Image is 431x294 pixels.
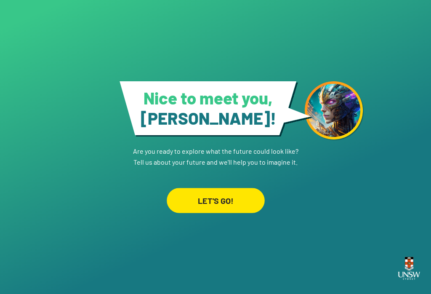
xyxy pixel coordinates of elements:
img: UNSW [395,252,423,285]
h1: Nice to meet you, [130,88,286,128]
img: android [305,81,364,140]
a: LET'S GO! [166,168,265,213]
p: Are you ready to explore what the future could look like? Tell us about your future and we'll hel... [133,136,298,168]
span: [PERSON_NAME] ! [141,108,276,128]
div: LET'S GO! [167,188,265,213]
